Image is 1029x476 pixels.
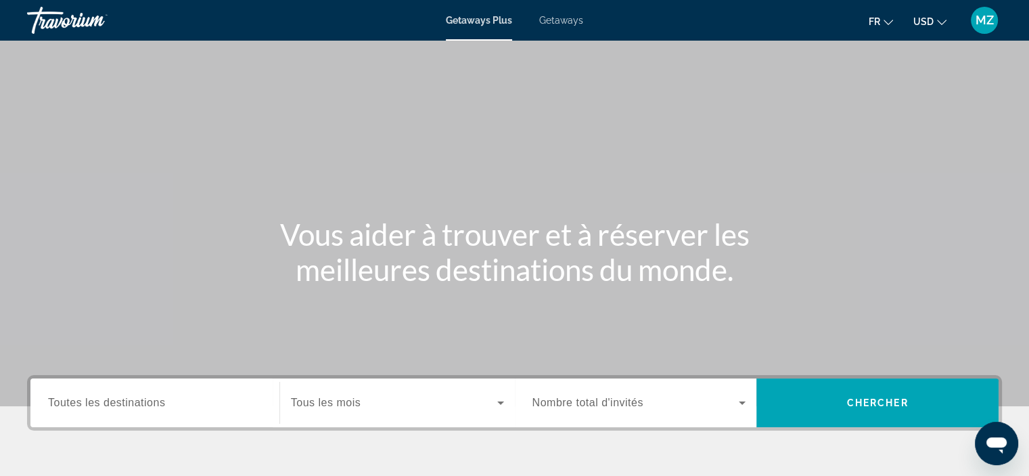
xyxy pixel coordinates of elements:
span: Chercher [847,397,909,408]
iframe: Bouton de lancement de la fenêtre de messagerie [975,422,1018,465]
h1: Vous aider à trouver et à réserver les meilleures destinations du monde. [261,217,769,287]
button: Chercher [756,378,999,427]
a: Travorium [27,3,162,38]
span: Nombre total d'invités [532,397,643,408]
span: USD [913,16,934,27]
span: MZ [976,14,994,27]
span: Tous les mois [291,397,361,408]
div: Search widget [30,378,999,427]
span: Toutes les destinations [48,397,165,408]
button: Change currency [913,12,946,31]
a: Getaways [539,15,583,26]
span: fr [869,16,880,27]
button: Change language [869,12,893,31]
a: Getaways Plus [446,15,512,26]
button: User Menu [967,6,1002,35]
